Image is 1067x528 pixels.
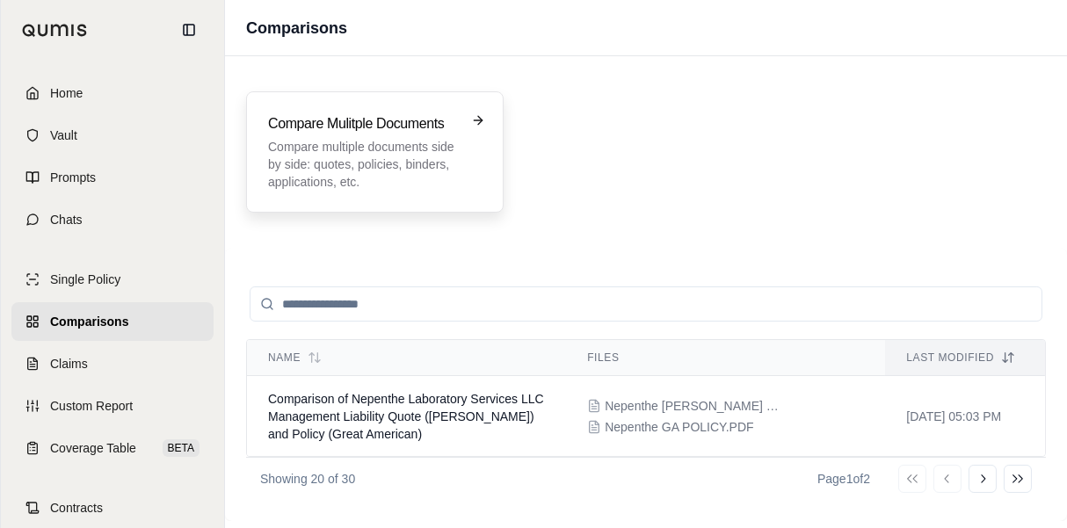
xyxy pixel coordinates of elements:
[50,84,83,102] span: Home
[11,200,214,239] a: Chats
[50,127,77,144] span: Vault
[11,387,214,425] a: Custom Report
[50,499,103,517] span: Contracts
[50,313,128,330] span: Comparisons
[605,418,753,436] span: Nepenthe GA POLICY.PDF
[566,340,885,376] th: Files
[11,488,214,527] a: Contracts
[906,351,1024,365] div: Last modified
[175,16,203,44] button: Collapse sidebar
[50,355,88,372] span: Claims
[246,16,347,40] h1: Comparisons
[268,351,545,365] div: Name
[605,397,780,415] span: Nepenthe Markel Quote.PDF
[50,211,83,228] span: Chats
[11,344,214,383] a: Claims
[11,158,214,197] a: Prompts
[268,113,457,134] h3: Compare Mulitple Documents
[885,376,1045,458] td: [DATE] 05:03 PM
[50,439,136,457] span: Coverage Table
[268,392,544,441] span: Comparison of Nepenthe Laboratory Services LLC Management Liability Quote (Markel) and Policy (Gr...
[268,138,457,191] p: Compare multiple documents side by side: quotes, policies, binders, applications, etc.
[11,74,214,112] a: Home
[50,397,133,415] span: Custom Report
[11,260,214,299] a: Single Policy
[817,470,870,488] div: Page 1 of 2
[163,439,200,457] span: BETA
[22,24,88,37] img: Qumis Logo
[50,169,96,186] span: Prompts
[11,116,214,155] a: Vault
[50,271,120,288] span: Single Policy
[11,429,214,467] a: Coverage TableBETA
[11,302,214,341] a: Comparisons
[260,470,355,488] p: Showing 20 of 30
